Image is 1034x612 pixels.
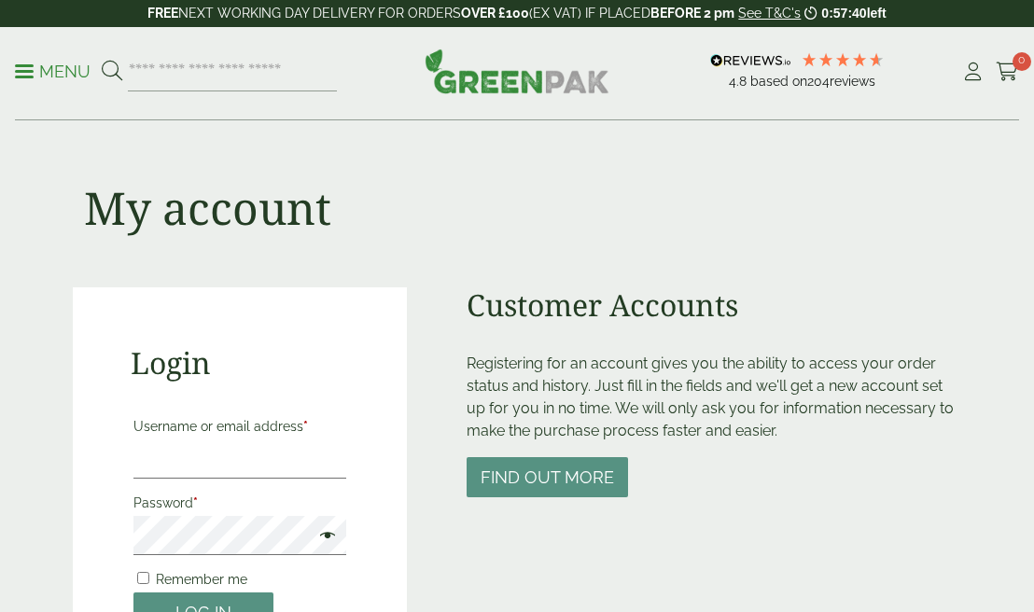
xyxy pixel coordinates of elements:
[467,353,961,442] p: Registering for an account gives you the ability to access your order status and history. Just fi...
[137,572,149,584] input: Remember me
[996,63,1019,81] i: Cart
[467,287,961,323] h2: Customer Accounts
[650,6,734,21] strong: BEFORE 2 pm
[750,74,807,89] span: Based on
[738,6,801,21] a: See T&C's
[133,490,346,516] label: Password
[133,413,346,439] label: Username or email address
[807,74,830,89] span: 204
[15,61,91,79] a: Menu
[821,6,866,21] span: 0:57:40
[710,54,791,67] img: REVIEWS.io
[15,61,91,83] p: Menu
[467,457,628,497] button: Find out more
[156,572,247,587] span: Remember me
[84,181,331,235] h1: My account
[467,469,628,487] a: Find out more
[996,58,1019,86] a: 0
[131,345,349,381] h2: Login
[461,6,529,21] strong: OVER £100
[729,74,750,89] span: 4.8
[961,63,985,81] i: My Account
[801,51,885,68] div: 4.79 Stars
[147,6,178,21] strong: FREE
[867,6,887,21] span: left
[425,49,609,93] img: GreenPak Supplies
[830,74,875,89] span: reviews
[1013,52,1031,71] span: 0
